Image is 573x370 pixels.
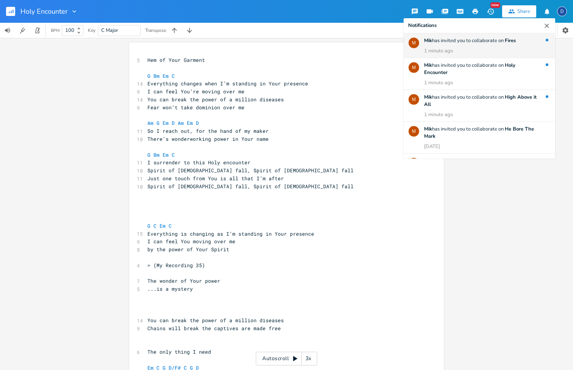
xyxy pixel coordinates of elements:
div: Mik [408,157,420,169]
span: Em [163,120,169,126]
span: Em [187,120,193,126]
b: Mik [424,157,432,164]
span: Bm [153,151,160,158]
span: Fear won’t take dominion over me [147,104,257,111]
span: Em [163,72,169,79]
span: has invited you to collaborate on [424,62,515,76]
span: G [157,120,160,126]
div: Autoscroll [256,352,317,365]
div: David Jones [557,6,567,16]
span: The only thing I need [147,348,211,355]
div: Transpose [145,28,166,33]
b: Mik [424,94,432,101]
div: New [490,2,500,8]
span: I can feel You’re moving over me [147,88,244,95]
span: C [169,222,172,229]
span: So I reach out, for the hand of my maker [147,128,269,134]
div: Notifications [408,22,437,30]
span: by the power of Your Spirit [147,246,229,253]
button: Share [502,5,536,17]
span: ...is a mystery [147,285,193,292]
b: He Bore The Mark [424,126,534,140]
div: Mik [408,94,420,105]
span: C [172,151,175,158]
span: C Major [101,27,118,34]
div: 3x [302,352,315,365]
b: Fires [505,37,516,44]
span: > (My Recording 35) [147,262,205,269]
span: Chains will break the captives are made free [147,325,281,332]
div: [DATE] [424,143,440,150]
button: New [483,5,498,18]
span: G [147,222,150,229]
span: Spirit of [DEMOGRAPHIC_DATA] fall, Spirit of [DEMOGRAPHIC_DATA] fall [147,167,354,174]
span: has invited you to collaborate on [424,94,537,108]
span: Just one touch from You is all that I’m after [147,175,284,182]
span: Bm [153,72,160,79]
span: I can feel You moving over me [147,238,235,245]
span: There’s wonderworking power in Your name [147,135,269,142]
div: BPM [51,28,59,33]
span: Hem of Your Garment [147,57,205,63]
span: Everything is changing as I’m standing in Your presence [147,230,314,237]
div: 1 minute ago [424,111,453,118]
span: Am [178,120,184,126]
div: 1 minute ago [424,47,453,55]
span: You can break the power of a million diseases [147,317,284,324]
span: You can break the power of a million diseases [147,96,284,103]
span: has invited you to collaborate on [424,157,512,172]
div: Mik [408,126,420,137]
span: has invited you to collaborate on [424,126,534,140]
span: has invited you to collaborate on [424,37,516,44]
div: Key [88,28,95,33]
span: C [172,72,175,79]
b: Mik [424,62,432,69]
span: Em [160,222,166,229]
span: D [196,120,199,126]
span: The wonder of Your power [147,277,220,284]
span: Spirit of [DEMOGRAPHIC_DATA] fall, Spirit of [DEMOGRAPHIC_DATA] fall [147,183,354,190]
span: I surrender to this Holy encounter [147,159,250,166]
button: D [557,3,567,20]
div: Mik [408,62,420,73]
span: G [147,72,150,79]
b: Mik [424,126,432,132]
span: Everything changes when I’m standing in Your presence [147,80,308,87]
div: 1 minute ago [424,79,453,87]
span: Holy Encounter [20,8,67,15]
span: D [172,120,175,126]
b: Mik [424,37,432,44]
b: Holy Encounter [424,62,515,76]
span: Am [147,120,153,126]
div: Share [517,8,530,15]
span: Em [163,151,169,158]
span: C [153,222,157,229]
div: Mik [408,37,420,49]
span: G [147,151,150,158]
b: High Above it All [424,94,537,108]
